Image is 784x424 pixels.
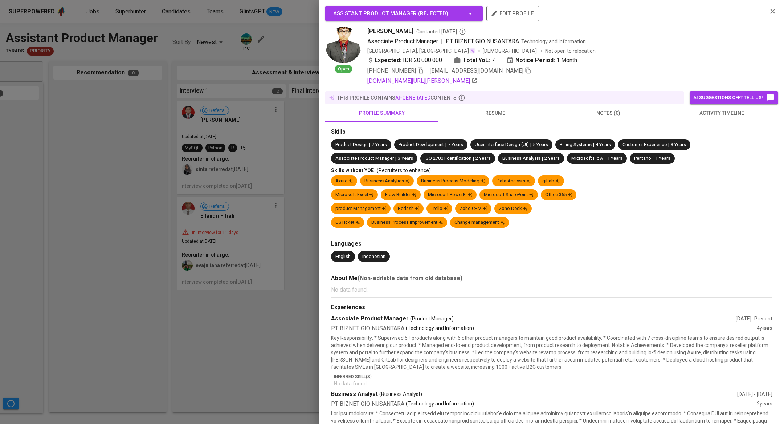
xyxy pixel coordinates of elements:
div: Experiences [331,303,772,312]
div: Change management [454,219,505,226]
span: 4 Years [596,142,611,147]
div: Microsoft PowerBI [428,191,472,198]
div: Zoho Desk [499,205,527,212]
span: Billing Systems [560,142,592,147]
span: [PHONE_NUMBER] [367,67,416,74]
span: AI suggestions off? Tell us! [693,93,775,102]
span: | [530,141,531,148]
div: Redash [398,205,419,212]
span: | [542,155,543,162]
div: gitlab [542,178,560,185]
p: Key Responsibility: * Supervised 5+ products along with 6 other product managers to maintain good... [331,334,772,371]
svg: By Batam recruiter [459,28,466,35]
span: resume [443,109,547,118]
div: 4 years [757,324,772,333]
span: | [441,37,443,46]
div: 2 years [757,400,772,408]
span: [PERSON_NAME] [367,27,413,36]
span: Technology and Information [521,39,586,44]
span: | [668,141,669,148]
div: product Management [335,205,386,212]
span: 3 Years [398,156,413,161]
b: Expected: [375,56,401,65]
span: 2 Years [475,156,491,161]
span: 7 [491,56,495,65]
div: Microsoft Excel [335,191,373,198]
span: User Interface Design (UI) [475,142,529,147]
b: (Non-editable data from old database) [358,275,462,282]
div: Associate Product Manager [331,315,736,323]
span: | [395,155,396,162]
div: Business Process Modeling [421,178,485,185]
div: IDR 20.000.000 [367,56,442,65]
div: Indonesian [362,253,385,260]
span: Customer Experience [622,142,667,147]
div: Axure [335,178,353,185]
span: Assistant Product Manager ( Rejected ) [333,10,448,17]
img: magic_wand.svg [470,48,475,54]
span: PT BIZNET GIO NUSANTARA [446,38,519,45]
b: Notice Period: [515,56,555,65]
div: English [335,253,351,260]
div: Languages [331,240,772,248]
span: | [605,155,606,162]
span: (Recruiters to enhance) [377,167,431,173]
div: [DATE] - Present [736,315,772,322]
span: 2 Years [544,156,560,161]
span: 7 Years [448,142,463,147]
p: Not open to relocation [545,47,596,54]
div: [GEOGRAPHIC_DATA], [GEOGRAPHIC_DATA] [367,47,475,54]
span: (Product Manager) [410,315,454,322]
span: Open [335,66,352,73]
p: (Technology and Information) [406,400,474,408]
span: 5 Years [533,142,548,147]
span: [DEMOGRAPHIC_DATA] [483,47,538,54]
span: 1 Years [655,156,670,161]
span: activity timeline [669,109,774,118]
span: 7 Years [372,142,387,147]
b: Total YoE: [463,56,490,65]
div: Skills [331,128,772,136]
span: 1 Years [607,156,622,161]
p: No data found. [331,286,772,294]
div: About Me [331,274,772,283]
span: | [445,141,446,148]
button: Assistant Product Manager (Rejected) [325,6,483,21]
span: Associate Product Manager [335,156,394,161]
span: (Business Analyst) [379,391,422,398]
p: Inferred Skill(s) [334,373,772,380]
a: edit profile [486,10,539,16]
div: Flow Builder [385,191,416,198]
span: Product Development [399,142,444,147]
span: | [593,141,594,148]
div: OSTicket [335,219,360,226]
span: | [653,155,654,162]
span: Microsoft Flow [571,156,603,161]
span: Associate Product Manager [367,38,438,45]
div: Microsoft SharePoint [484,191,534,198]
div: [DATE] - [DATE] [737,391,772,398]
div: 1 Month [506,56,577,65]
div: Data Analysis [497,178,531,185]
span: Skills without YOE [331,167,374,173]
span: [EMAIL_ADDRESS][DOMAIN_NAME] [430,67,523,74]
div: Business Analytics [364,178,409,185]
div: PT BIZNET GIO NUSANTARA [331,324,757,333]
img: d8fcb449398731ff5421087ce300dc62.jpg [325,27,362,63]
span: Pentaho [634,156,651,161]
p: this profile contains contents [337,94,457,101]
button: AI suggestions off? Tell us! [690,91,778,104]
div: Business Process Improvement [371,219,443,226]
span: | [473,155,474,162]
div: Business Analyst [331,390,737,399]
span: Contacted [DATE] [416,28,466,35]
span: profile summary [330,109,434,118]
span: edit profile [492,9,534,18]
span: 3 Years [671,142,686,147]
span: AI-generated [395,95,430,101]
span: Business Analysis [502,156,540,161]
button: edit profile [486,6,539,21]
div: Office 365 [545,191,572,198]
span: ISO 27001 certification [425,156,471,161]
span: | [369,141,370,148]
